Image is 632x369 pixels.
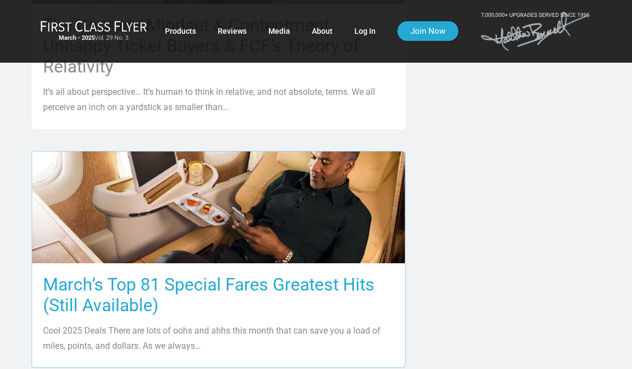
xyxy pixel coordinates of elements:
p: Cool 2025 Deals There are lots of oohs and ahhs this month that can save you a load of miles, poi... [43,323,394,354]
a: First Class FlyerMarch - 2025Vol. 29 No. 3 [40,20,147,42]
a: Products [165,21,196,41]
small: Vol. 29 No. 3 [40,34,147,42]
a: About [312,21,333,41]
a: Reviews [218,21,247,41]
p: It’s all about perspective… It’s human to think in relative, and not absolute, terms. We all perc... [43,84,394,115]
strong: March - 2025 [59,34,95,41]
h3: March’s Top 81 Special Fares Greatest Hits (Still Available) [43,274,394,316]
a: Media [268,21,290,41]
a: Log In [354,21,376,41]
img: First Class Flyer [40,20,147,32]
a: Join Now [397,21,458,41]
